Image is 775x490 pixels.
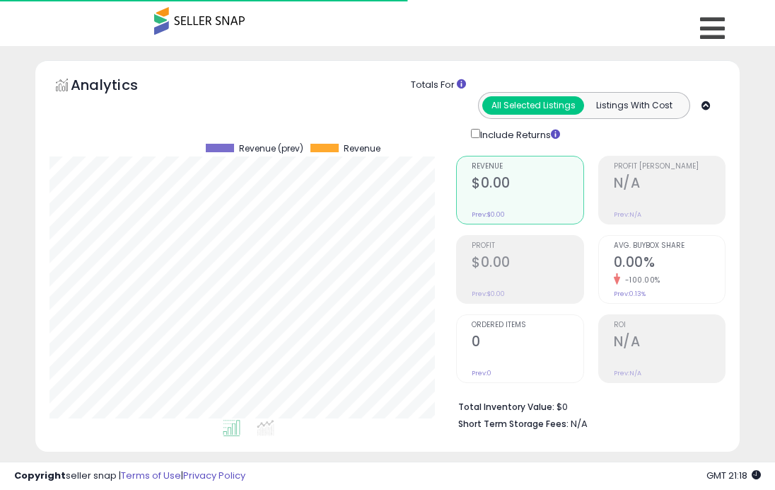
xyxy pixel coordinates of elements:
div: seller snap | | [14,469,245,483]
h2: $0.00 [472,175,583,194]
div: Totals For [411,79,729,92]
small: Prev: 0 [472,369,491,377]
h2: 0 [472,334,583,353]
small: Prev: $0.00 [472,210,505,219]
small: Prev: N/A [614,210,641,219]
h2: $0.00 [472,254,583,273]
button: All Selected Listings [482,96,584,115]
small: Prev: 0.13% [614,290,646,298]
a: Privacy Policy [183,469,245,482]
span: Revenue [344,144,380,154]
h2: N/A [614,334,725,353]
span: Profit [472,242,583,250]
span: ROI [614,321,725,329]
span: Revenue (prev) [239,144,303,154]
small: Prev: $0.00 [472,290,505,298]
h2: 0.00% [614,254,725,273]
small: -100.00% [620,275,660,285]
button: Listings With Cost [583,96,685,115]
span: Ordered Items [472,321,583,329]
span: Profit [PERSON_NAME] [614,163,725,171]
span: Avg. Buybox Share [614,242,725,250]
a: Terms of Use [121,469,181,482]
b: Total Inventory Value: [458,401,554,413]
span: N/A [571,417,588,431]
h5: Analytics [71,75,165,98]
h2: N/A [614,175,725,194]
strong: Copyright [14,469,66,482]
b: Short Term Storage Fees: [458,418,569,430]
small: Prev: N/A [614,369,641,377]
span: Revenue [472,163,583,171]
li: $0 [458,397,715,414]
div: Include Returns [460,126,577,142]
span: 2025-09-17 21:18 GMT [706,469,761,482]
